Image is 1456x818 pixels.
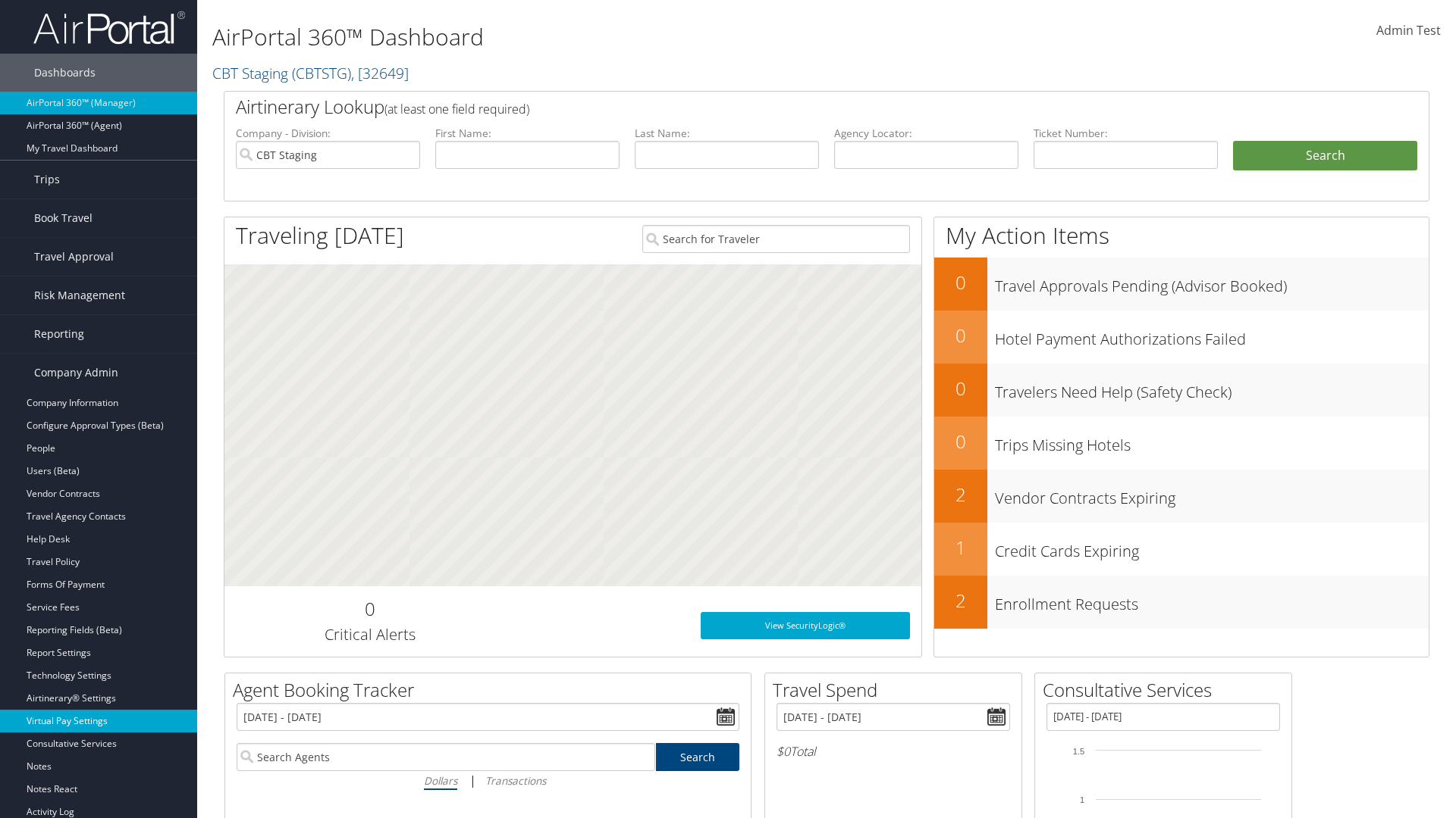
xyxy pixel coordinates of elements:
[656,743,740,771] a: Search
[995,374,1429,403] h3: Travelers Need Help (Safety Check)
[34,276,125,314] span: Risk Management
[1034,126,1218,141] label: Ticket Number:
[934,364,1429,417] a: 0Travelers Need Help (Safety Check)
[237,771,739,790] div: |
[934,429,987,454] h2: 0
[777,743,790,760] span: $0
[995,427,1429,456] h3: Trips Missing Hotels
[34,54,96,92] span: Dashboards
[995,321,1429,350] h3: Hotel Payment Authorizations Failed
[34,161,60,198] span: Trips
[351,63,409,83] span: , [ 32649 ]
[934,417,1429,470] a: 0Trips Missing Hotels
[934,576,1429,629] a: 2Enrollment Requests
[236,94,1317,120] h2: Airtinerary Lookup
[236,596,504,622] h2: 0
[635,126,819,141] label: Last Name:
[292,63,351,83] span: ( CBTSTG )
[934,220,1429,251] h1: My Action Items
[995,586,1429,615] h3: Enrollment Requests
[34,315,84,353] span: Reporting
[1043,677,1291,703] h2: Consultative Services
[236,624,504,645] h3: Critical Alerts
[34,354,118,392] span: Company Admin
[1376,8,1441,55] a: Admin Test
[384,101,529,117] span: (at least one field required)
[995,533,1429,562] h3: Credit Cards Expiring
[701,612,910,639] a: View SecurityLogic®
[642,225,910,253] input: Search for Traveler
[934,535,987,560] h2: 1
[233,677,751,703] h2: Agent Booking Tracker
[435,126,620,141] label: First Name:
[1073,747,1084,756] tspan: 1.5
[237,743,655,771] input: Search Agents
[934,470,1429,523] a: 2Vendor Contracts Expiring
[934,323,987,348] h2: 0
[1233,141,1417,171] button: Search
[995,268,1429,297] h3: Travel Approvals Pending (Advisor Booked)
[1376,22,1441,39] span: Admin Test
[212,63,409,83] a: CBT Staging
[934,523,1429,576] a: 1Credit Cards Expiring
[485,773,546,788] i: Transactions
[995,480,1429,509] h3: Vendor Contracts Expiring
[236,220,404,251] h1: Traveling [DATE]
[934,482,987,507] h2: 2
[934,270,987,295] h2: 0
[777,743,1010,760] h6: Total
[1080,795,1084,804] tspan: 1
[934,588,987,613] h2: 2
[934,311,1429,364] a: 0Hotel Payment Authorizations Failed
[834,126,1018,141] label: Agency Locator:
[212,21,1031,53] h1: AirPortal 360™ Dashboard
[934,376,987,401] h2: 0
[34,238,114,276] span: Travel Approval
[773,677,1021,703] h2: Travel Spend
[424,773,457,788] i: Dollars
[934,258,1429,311] a: 0Travel Approvals Pending (Advisor Booked)
[34,199,93,237] span: Book Travel
[33,10,185,45] img: airportal-logo.png
[236,126,420,141] label: Company - Division:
